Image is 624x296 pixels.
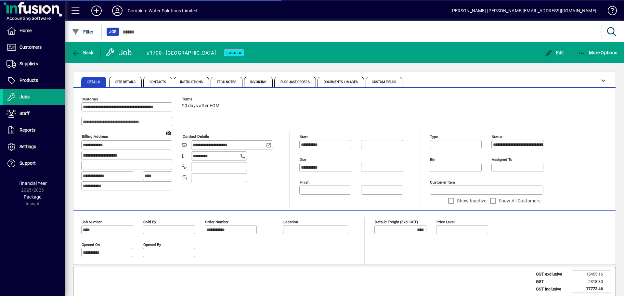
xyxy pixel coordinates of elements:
[533,278,572,285] td: GST
[545,50,564,55] span: Edit
[3,122,65,138] a: Reports
[3,72,65,89] a: Products
[19,78,38,83] span: Products
[572,285,611,293] td: 17773.46
[450,6,596,16] div: [PERSON_NAME] [PERSON_NAME][EMAIL_ADDRESS][DOMAIN_NAME]
[572,271,611,278] td: 15455.16
[65,47,101,58] app-page-header-button: Back
[70,26,95,38] button: Filter
[19,111,30,116] span: Staff
[115,81,136,84] span: Site Details
[430,135,438,139] mat-label: Type
[533,271,572,278] td: GST exclusive
[19,94,30,99] span: Jobs
[163,127,174,138] a: View on map
[436,220,455,224] mat-label: Price Level
[3,139,65,155] a: Settings
[603,1,616,22] a: Knowledge Base
[182,97,221,101] span: Terms
[533,285,572,293] td: GST inclusive
[143,242,161,247] mat-label: Opened by
[492,135,502,139] mat-label: Status
[3,106,65,122] a: Staff
[82,242,100,247] mat-label: Opened On
[283,220,298,224] mat-label: Location
[3,39,65,56] a: Customers
[86,5,107,17] button: Add
[217,81,236,84] span: Tech Notes
[324,81,358,84] span: Documents / Images
[182,103,219,109] span: 20 days after EOM
[147,48,216,58] div: #1708 - [GEOGRAPHIC_DATA]
[3,56,65,72] a: Suppliers
[372,81,396,84] span: Custom Fields
[70,47,95,58] button: Back
[576,47,619,58] button: More Options
[492,157,513,162] mat-label: Assigned to
[300,180,309,185] mat-label: Finish
[430,180,455,185] mat-label: Customer Item
[19,61,38,66] span: Suppliers
[72,50,94,55] span: Back
[375,220,418,224] mat-label: Default Freight (excl GST)
[19,127,35,133] span: Reports
[280,81,310,84] span: Purchase Orders
[72,29,94,34] span: Filter
[24,194,41,199] span: Package
[143,220,156,224] mat-label: Sold by
[205,220,228,224] mat-label: Order number
[128,6,198,16] div: Complete Water Solutions Limited
[430,157,435,162] mat-label: Bin
[300,135,308,139] mat-label: Start
[578,50,617,55] span: More Options
[572,278,611,285] td: 2318.30
[19,161,36,166] span: Support
[19,45,42,50] span: Customers
[106,47,133,58] div: Job
[3,23,65,39] a: Home
[19,144,36,149] span: Settings
[82,220,102,224] mat-label: Job number
[543,47,566,58] button: Edit
[19,28,32,33] span: Home
[180,81,203,84] span: Instructions
[227,51,241,55] span: LOGGED
[107,5,128,17] button: Profile
[109,29,116,35] span: Job
[149,81,166,84] span: Contacts
[3,155,65,172] a: Support
[82,97,98,101] mat-label: Customer
[87,81,100,84] span: Details
[300,157,306,162] mat-label: Due
[19,181,47,186] span: Financial Year
[250,81,266,84] span: Invoicing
